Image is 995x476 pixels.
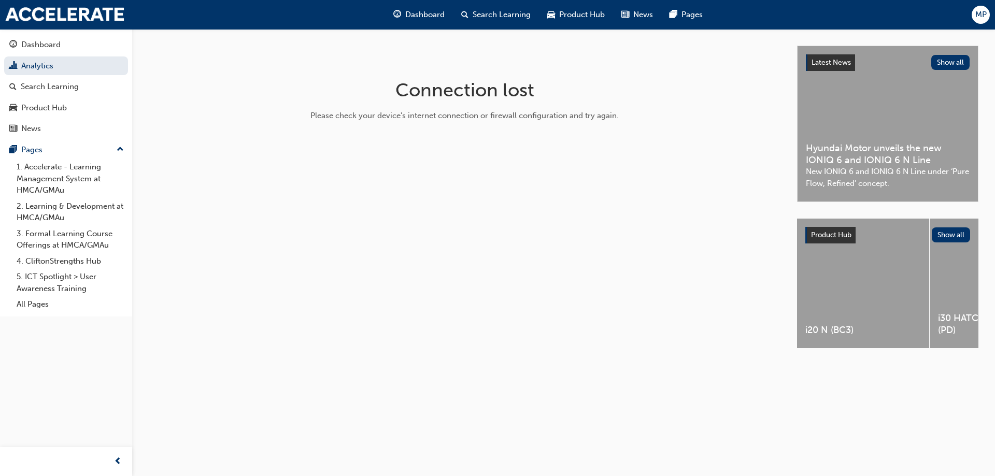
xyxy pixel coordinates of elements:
a: Analytics [4,56,128,76]
a: Latest NewsShow all [806,54,970,71]
span: News [633,9,653,21]
span: Dashboard [405,9,445,21]
button: DashboardAnalyticsSearch LearningProduct HubNews [4,33,128,140]
a: guage-iconDashboard [385,4,453,25]
button: Pages [4,140,128,160]
span: news-icon [621,8,629,21]
span: pages-icon [9,146,17,155]
a: Search Learning [4,77,128,96]
span: MP [975,9,987,21]
span: search-icon [9,82,17,92]
span: Pages [681,9,703,21]
button: MP [972,6,990,24]
h1: Connection lost [301,79,629,102]
div: Pages [21,144,42,156]
a: news-iconNews [613,4,661,25]
div: Product Hub [21,102,67,114]
span: prev-icon [114,455,122,468]
a: Latest NewsShow allHyundai Motor unveils the new IONIQ 6 and IONIQ 6 N LineNew IONIQ 6 and IONIQ ... [797,46,978,202]
span: car-icon [9,104,17,113]
span: guage-icon [393,8,401,21]
span: guage-icon [9,40,17,50]
a: Product Hub [4,98,128,118]
div: Dashboard [21,39,61,51]
a: 3. Formal Learning Course Offerings at HMCA/GMAu [12,226,128,253]
div: News [21,123,41,135]
a: News [4,119,128,138]
a: Dashboard [4,35,128,54]
a: 5. ICT Spotlight > User Awareness Training [12,269,128,296]
span: Hyundai Motor unveils the new IONIQ 6 and IONIQ 6 N Line [806,142,970,166]
a: i20 N (BC3) [797,219,929,348]
a: 1. Accelerate - Learning Management System at HMCA/GMAu [12,159,128,198]
span: Product Hub [559,9,605,21]
span: Search Learning [473,9,531,21]
div: Please check your device's internet connection or firewall configuration and try again. [301,110,629,122]
span: up-icon [117,143,124,156]
span: pages-icon [670,8,677,21]
img: accelerate-hmca [5,7,124,22]
a: 4. CliftonStrengths Hub [12,253,128,269]
a: All Pages [12,296,128,312]
button: Show all [931,55,970,70]
span: news-icon [9,124,17,134]
span: chart-icon [9,62,17,71]
a: pages-iconPages [661,4,711,25]
span: Latest News [812,58,851,67]
span: Product Hub [811,230,851,239]
button: Show all [932,227,971,242]
a: car-iconProduct Hub [539,4,613,25]
a: search-iconSearch Learning [453,4,539,25]
a: 2. Learning & Development at HMCA/GMAu [12,198,128,226]
a: Product HubShow all [805,227,970,243]
span: car-icon [547,8,555,21]
div: Search Learning [21,81,79,93]
span: search-icon [461,8,468,21]
span: New IONIQ 6 and IONIQ 6 N Line under ‘Pure Flow, Refined’ concept. [806,166,970,189]
span: i20 N (BC3) [805,324,921,336]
